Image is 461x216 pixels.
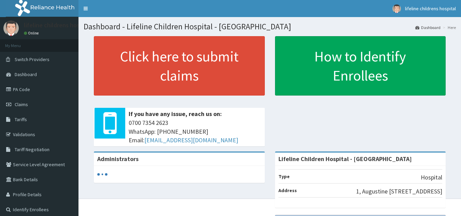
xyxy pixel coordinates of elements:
[15,71,37,77] span: Dashboard
[97,155,139,163] b: Administrators
[15,101,28,107] span: Claims
[275,36,446,96] a: How to Identify Enrollees
[15,146,49,153] span: Tariff Negotiation
[3,20,19,36] img: User Image
[278,173,290,179] b: Type
[356,187,442,196] p: 1, Augustine [STREET_ADDRESS]
[129,110,222,118] b: If you have any issue, reach us on:
[15,56,49,62] span: Switch Providers
[94,36,265,96] a: Click here to submit claims
[392,4,401,13] img: User Image
[24,31,40,35] a: Online
[405,5,456,12] span: lifeline childrens hospital
[278,155,412,163] strong: Lifeline Children Hospital - [GEOGRAPHIC_DATA]
[415,25,441,30] a: Dashboard
[144,136,238,144] a: [EMAIL_ADDRESS][DOMAIN_NAME]
[24,22,92,28] p: lifeline childrens hospital
[15,116,27,123] span: Tariffs
[441,25,456,30] li: Here
[421,173,442,182] p: Hospital
[129,118,261,145] span: 0700 7354 2623 WhatsApp: [PHONE_NUMBER] Email:
[278,187,297,193] b: Address
[84,22,456,31] h1: Dashboard - Lifeline Children Hospital - [GEOGRAPHIC_DATA]
[97,169,107,179] svg: audio-loading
